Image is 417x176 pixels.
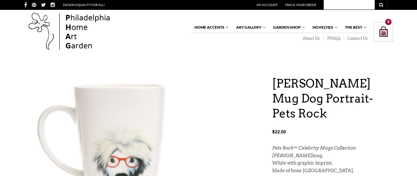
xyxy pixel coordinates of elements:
[299,36,323,41] a: About Us
[272,159,393,167] p: White with graphic imprint.
[272,152,393,160] p: mug.
[272,129,286,134] bdi: 22.50
[309,22,338,33] a: Novelties
[344,36,368,41] a: Contact Us
[272,167,393,175] p: Made of bone [GEOGRAPHIC_DATA].
[342,22,367,33] a: The Rest
[233,22,266,33] a: Art Gallery
[323,36,344,41] a: PHAQs
[191,22,229,33] a: Home Accents
[272,145,356,151] em: Pets Rock™ Celebrity Mugs Collection
[272,76,393,121] h1: [PERSON_NAME] Mug Dog Portrait- Pets Rock
[272,153,312,158] em: [PERSON_NAME]
[385,19,392,25] div: 0
[272,129,275,134] span: $
[270,22,306,33] a: Garden Shop
[285,3,316,7] a: Track Your Order
[257,3,278,7] a: My Account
